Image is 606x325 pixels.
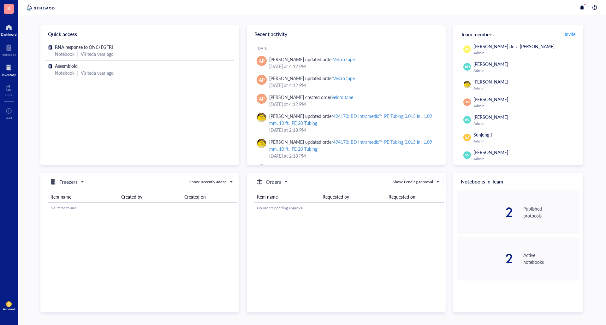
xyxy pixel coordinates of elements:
div: Velcro tape [333,56,355,62]
div: [DATE] at 2:18 PM [269,152,436,159]
div: Admin [473,68,577,73]
span: DD [465,47,470,52]
div: Inventory [2,73,16,77]
div: No items found [50,205,235,211]
span: JW [465,117,470,122]
div: 494170: BD Intramedic™ PE Tubing 0.015 in., 1.09 mm, 10 ft., PE 20 Tubing [269,139,432,152]
h5: Freezers [59,178,78,186]
span: KV [465,153,469,158]
div: [DATE] at 4:12 PM [269,101,436,107]
div: Velcro tape [333,75,355,81]
a: AP[PERSON_NAME] updated orderVelcro tape[DATE] at 4:12 PM [252,53,441,72]
span: Assembloid [55,63,78,69]
span: AP [259,95,265,102]
th: Created on [182,191,237,203]
span: [PERSON_NAME] [473,149,508,155]
div: [PERSON_NAME] created order [269,94,353,101]
div: Notebook [55,50,74,57]
a: AP[PERSON_NAME] created orderVelcro tape[DATE] at 4:12 PM [252,91,441,110]
span: SJ [465,135,469,140]
div: Admin [473,121,577,126]
th: Requested on [386,191,444,203]
span: [PERSON_NAME] [473,78,508,85]
div: [DATE] at 2:18 PM [269,126,436,133]
span: [PERSON_NAME] [473,96,508,102]
div: 2 [457,252,513,265]
div: 2 [457,206,513,218]
img: da48f3c6-a43e-4a2d-aade-5eac0d93827f.jpeg [257,113,266,122]
span: DM [465,100,470,104]
a: Notebook [2,43,16,56]
div: [DATE] at 4:12 PM [269,82,436,89]
a: Dashboard [1,22,17,36]
div: Dashboard [1,32,17,36]
div: Notebook [2,53,16,56]
span: AP [259,57,265,64]
div: Show: Recently added [189,179,227,185]
div: Team members [453,25,583,43]
a: [PERSON_NAME] updated order494170: BD Intramedic™ PE Tubing 0.015 in., 1.09 mm, 10 ft., PE 20 Tub... [252,110,441,136]
span: [PERSON_NAME] [473,61,508,67]
div: [PERSON_NAME] updated order [269,75,355,82]
th: Item name [254,191,320,203]
div: [DATE] [257,46,441,51]
span: [PERSON_NAME] [473,114,508,120]
div: Admin [473,139,577,144]
div: Admin [473,103,577,108]
div: Add [6,116,12,120]
a: Core [5,83,12,97]
span: Invite [565,31,575,37]
span: SJ [8,302,10,306]
a: [PERSON_NAME] updated order494170: BD Intramedic™ PE Tubing 0.015 in., 1.09 mm, 10 ft., PE 20 Tub... [252,136,441,162]
th: Item name [48,191,119,203]
div: Admin [473,156,577,161]
div: Recent activity [247,25,446,43]
div: | [77,50,78,57]
th: Created by [119,191,182,203]
a: AP[PERSON_NAME] updated orderVelcro tape[DATE] at 4:12 PM [252,72,441,91]
div: Active notebooks [523,252,579,265]
span: [PERSON_NAME] de la [PERSON_NAME] [473,43,555,49]
div: Visited a year ago [81,69,114,76]
div: Visited a year ago [81,50,114,57]
span: Sunjong Ji [473,131,493,138]
div: Quick access [40,25,239,43]
span: RNA response to ONC/EGFRi [55,44,113,50]
div: [PERSON_NAME] updated order [269,56,355,63]
div: Admin [473,86,577,91]
div: Admin [473,50,577,55]
div: Show: Pending approval [393,179,433,185]
div: [PERSON_NAME] updated order [269,113,436,126]
th: Requested by [320,191,386,203]
span: K [7,4,11,12]
div: [DATE] at 4:12 PM [269,63,436,70]
div: Published protocols [523,205,579,219]
span: AP [259,76,265,83]
div: Account [3,307,15,311]
img: da48f3c6-a43e-4a2d-aade-5eac0d93827f.jpeg [464,81,471,88]
h5: Orders [266,178,281,186]
img: da48f3c6-a43e-4a2d-aade-5eac0d93827f.jpeg [257,139,266,148]
div: | [77,69,78,76]
button: Invite [564,29,576,39]
a: Inventory [2,63,16,77]
div: Notebook [55,69,74,76]
div: Core [5,93,12,97]
div: Notebooks in Team [453,173,583,190]
span: RD [465,64,470,70]
img: genemod-logo [25,4,56,11]
div: Velcro tape [331,94,353,100]
div: [PERSON_NAME] updated order [269,138,436,152]
div: 494170: BD Intramedic™ PE Tubing 0.015 in., 1.09 mm, 10 ft., PE 20 Tubing [269,113,432,126]
div: No orders pending approval [257,205,441,211]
